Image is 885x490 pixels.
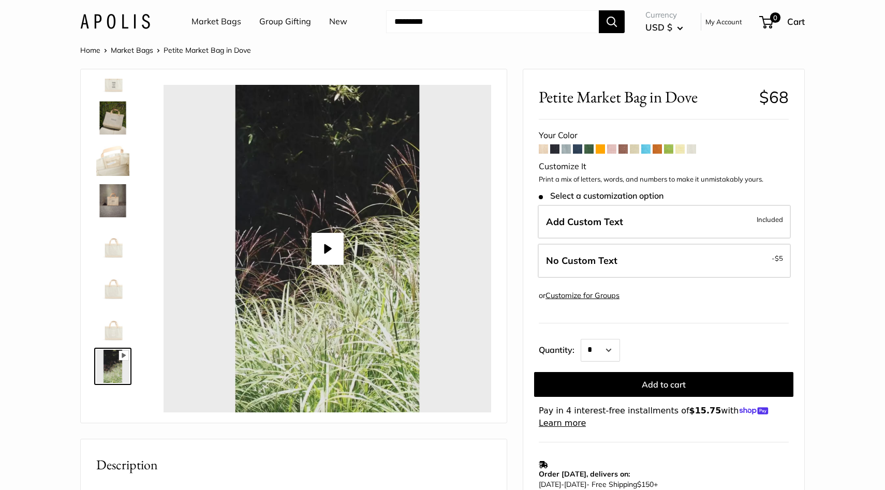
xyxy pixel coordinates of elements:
[539,174,789,185] p: Print a mix of letters, words, and numbers to make it unmistakably yours.
[645,22,672,33] span: USD $
[538,244,791,278] label: Leave Blank
[760,13,805,30] a: 0 Cart
[539,191,663,201] span: Select a customization option
[757,213,783,226] span: Included
[759,87,789,107] span: $68
[772,252,783,264] span: -
[539,469,630,479] strong: Order [DATE], delivers on:
[539,159,789,174] div: Customize It
[770,12,780,23] span: 0
[94,99,131,137] a: Petite Market Bag in Dove
[539,128,789,143] div: Your Color
[259,14,311,29] a: Group Gifting
[312,233,344,265] button: Play
[94,141,131,178] a: Petite Market Bag in Dove
[96,350,129,383] img: Petite Market Bag in Dove
[787,16,805,27] span: Cart
[546,216,623,228] span: Add Custom Text
[539,289,620,303] div: or
[164,46,251,55] span: Petite Market Bag in Dove
[96,184,129,217] img: Petite Market Bag in Dove
[561,480,564,489] span: -
[94,348,131,385] a: Petite Market Bag in Dove
[191,14,241,29] a: Market Bags
[564,480,586,489] span: [DATE]
[539,336,581,362] label: Quantity:
[775,254,783,262] span: $5
[645,19,683,36] button: USD $
[705,16,742,28] a: My Account
[599,10,625,33] button: Search
[96,308,129,341] img: Petite Market Bag in Dove
[538,205,791,239] label: Add Custom Text
[329,14,347,29] a: New
[539,87,751,107] span: Petite Market Bag in Dove
[80,14,150,29] img: Apolis
[94,182,131,219] a: Petite Market Bag in Dove
[96,455,491,475] h2: Description
[96,143,129,176] img: Petite Market Bag in Dove
[94,224,131,261] a: Petite Market Bag in Dove
[386,10,599,33] input: Search...
[94,306,131,344] a: Petite Market Bag in Dove
[80,43,251,57] nav: Breadcrumb
[545,291,620,300] a: Customize for Groups
[546,255,617,266] span: No Custom Text
[80,46,100,55] a: Home
[96,226,129,259] img: Petite Market Bag in Dove
[94,265,131,302] a: Petite Market Bag in Dove
[539,480,561,489] span: [DATE]
[111,46,153,55] a: Market Bags
[534,372,793,397] button: Add to cart
[96,267,129,300] img: Petite Market Bag in Dove
[637,480,654,489] span: $150
[645,8,683,22] span: Currency
[96,101,129,135] img: Petite Market Bag in Dove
